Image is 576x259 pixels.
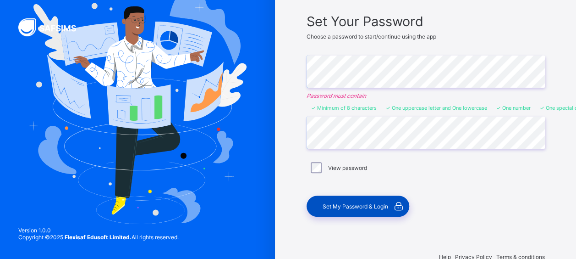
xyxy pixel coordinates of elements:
span: Version 1.0.0 [18,227,179,234]
li: Minimum of 8 characters [311,105,377,111]
span: Set Your Password [307,13,545,29]
img: SAFSIMS Logo [18,18,87,36]
span: Choose a password to start/continue using the app [307,33,436,40]
li: One number [496,105,531,111]
span: Set My Password & Login [323,203,388,210]
strong: Flexisaf Edusoft Limited. [65,234,132,241]
em: Password must contain [307,92,545,99]
li: One uppercase letter and One lowercase [386,105,487,111]
span: Copyright © 2025 All rights reserved. [18,234,179,241]
label: View password [328,164,367,171]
